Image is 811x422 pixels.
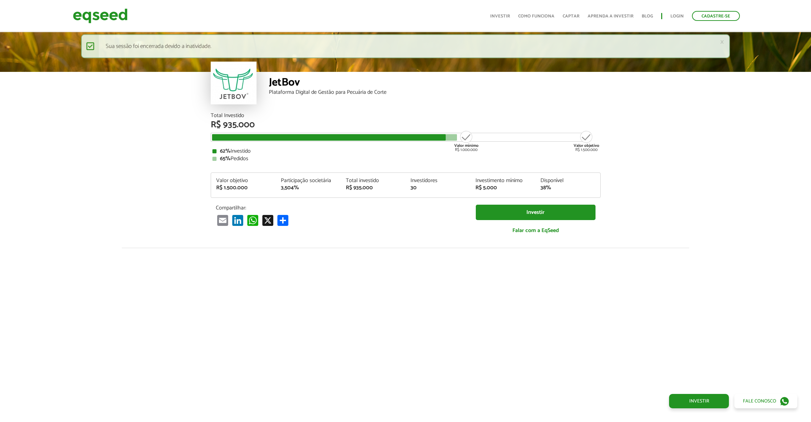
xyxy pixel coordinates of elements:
a: Falar com a EqSeed [476,223,596,238]
div: Plataforma Digital de Gestão para Pecuária de Corte [269,90,601,95]
a: LinkedIn [231,215,245,226]
div: Sua sessão foi encerrada devido a inatividade. [81,34,730,58]
div: Valor objetivo [216,178,271,183]
div: Total investido [346,178,401,183]
a: Blog [642,14,653,18]
a: Investir [490,14,510,18]
a: WhatsApp [246,215,260,226]
a: Fale conosco [734,394,797,408]
a: Aprenda a investir [588,14,633,18]
div: Disponível [540,178,595,183]
div: R$ 935.000 [211,120,601,129]
div: R$ 1.500.000 [574,130,599,152]
a: Investir [476,205,596,220]
div: R$ 1.500.000 [216,185,271,191]
div: Investimento mínimo [475,178,530,183]
div: JetBov [269,77,601,90]
div: Investido [212,149,599,154]
a: Como funciona [518,14,554,18]
strong: Valor mínimo [454,142,479,149]
div: R$ 935.000 [346,185,401,191]
strong: Valor objetivo [574,142,599,149]
div: 3,504% [281,185,336,191]
div: Pedidos [212,156,599,162]
div: Participação societária [281,178,336,183]
a: Investir [669,394,729,408]
p: Compartilhar: [216,205,466,211]
a: Email [216,215,230,226]
div: 30 [410,185,465,191]
strong: 62% [220,146,231,156]
a: Login [670,14,684,18]
a: × [720,38,724,46]
div: Total Investido [211,113,601,118]
div: R$ 1.000.000 [454,130,479,152]
div: Investidores [410,178,465,183]
a: Cadastre-se [692,11,740,21]
div: R$ 5.000 [475,185,530,191]
a: Captar [563,14,579,18]
div: 38% [540,185,595,191]
strong: 65% [220,154,231,163]
img: EqSeed [73,7,128,25]
a: X [261,215,275,226]
a: Compartilhar [276,215,290,226]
